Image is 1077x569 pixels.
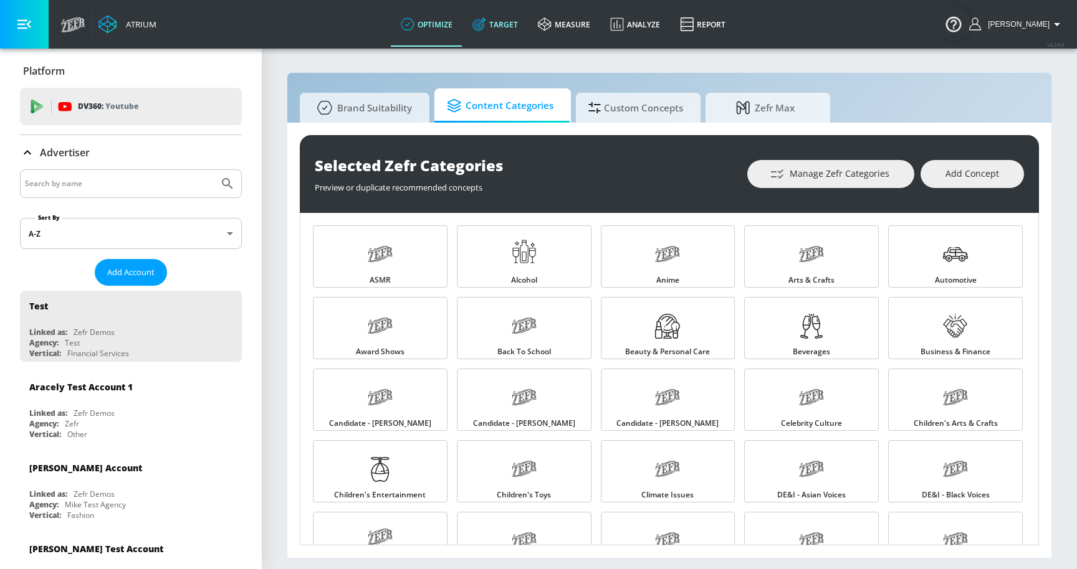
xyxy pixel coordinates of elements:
span: Beverages [793,348,830,355]
a: Back to School [457,297,591,359]
div: [PERSON_NAME] Account [29,462,142,474]
div: TestLinked as:Zefr DemosAgency:TestVertical:Financial Services [20,291,242,362]
div: Aracely Test Account 1Linked as:Zefr DemosAgency:ZefrVertical:Other [20,372,242,443]
div: A-Z [20,218,242,249]
span: ASMR [370,276,391,284]
a: Target [462,2,528,47]
div: Test [29,300,48,312]
span: Alcohol [511,276,537,284]
a: Award Shows [313,297,448,359]
span: Anime [656,276,679,284]
div: Preview or duplicate recommended concepts [315,176,735,193]
span: Zefr Max [718,93,813,123]
span: Add Account [107,265,155,280]
a: Beauty & Personal Care [601,297,735,359]
div: Fashion [67,510,94,520]
div: [PERSON_NAME] AccountLinked as:Zefr DemosAgency:Mike Test AgencyVertical:Fashion [20,453,242,524]
div: Zefr Demos [74,408,115,418]
a: Alcohol [457,225,591,288]
div: Mike Test Agency [65,499,126,510]
a: Beverages [744,297,879,359]
div: Agency: [29,337,59,348]
a: Arts & Crafts [744,225,879,288]
a: Candidate - [PERSON_NAME] [457,369,591,431]
a: Celebrity Culture [744,369,879,431]
a: Climate Issues [601,440,735,502]
div: Linked as: [29,408,67,418]
a: DE&I - Asian Voices [744,440,879,502]
label: Sort By [36,214,62,222]
span: Climate Issues [641,491,694,499]
p: Advertiser [40,146,90,159]
span: Candidate - [PERSON_NAME] [329,420,431,427]
p: Youtube [105,100,138,113]
span: Children's Toys [497,491,551,499]
p: DV360: [78,100,138,113]
a: Candidate - [PERSON_NAME] [601,369,735,431]
div: Vertical: [29,429,61,440]
span: Arts & Crafts [788,276,835,284]
span: Beauty & Personal Care [625,348,710,355]
a: Report [670,2,735,47]
div: Agency: [29,418,59,429]
div: Atrium [121,19,156,30]
div: [PERSON_NAME] Test Account [29,543,163,555]
a: DE&I - Black Voices [888,440,1023,502]
div: Zefr Demos [74,489,115,499]
a: Automotive [888,225,1023,288]
div: Linked as: [29,489,67,499]
span: login as: justin.nim@zefr.com [983,20,1050,29]
div: Agency: [29,499,59,510]
div: Linked as: [29,327,67,337]
div: Vertical: [29,510,61,520]
span: Children's Entertainment [334,491,426,499]
a: Analyze [600,2,670,47]
span: Children's Arts & Crafts [914,420,998,427]
span: Back to School [497,348,551,355]
a: optimize [391,2,462,47]
a: Business & Finance [888,297,1023,359]
div: Test [65,337,80,348]
button: Add Account [95,259,167,286]
span: v 4.24.0 [1047,41,1065,48]
button: Open Resource Center [936,6,971,41]
span: Manage Zefr Categories [772,166,889,182]
span: DE&I - Black Voices [922,491,990,499]
a: Candidate - [PERSON_NAME] [313,369,448,431]
div: Zefr [65,418,79,429]
input: Search by name [25,176,214,192]
div: Selected Zefr Categories [315,155,735,176]
a: Children's Arts & Crafts [888,369,1023,431]
span: Automotive [935,276,977,284]
div: Platform [20,54,242,88]
button: Add Concept [921,160,1024,188]
div: Financial Services [67,348,129,359]
span: Celebrity Culture [781,420,842,427]
span: Custom Concepts [588,93,683,123]
p: Platform [23,64,65,78]
span: Candidate - [PERSON_NAME] [616,420,719,427]
div: Aracely Test Account 1 [29,381,133,393]
button: Manage Zefr Categories [747,160,914,188]
div: Zefr Demos [74,327,115,337]
div: DV360: Youtube [20,88,242,125]
span: Content Categories [447,91,553,121]
a: ASMR [313,225,448,288]
a: Children's Toys [457,440,591,502]
a: measure [528,2,600,47]
div: Advertiser [20,135,242,170]
span: Business & Finance [921,348,990,355]
button: [PERSON_NAME] [969,17,1065,32]
a: Children's Entertainment [313,440,448,502]
span: Candidate - [PERSON_NAME] [473,420,575,427]
span: Brand Suitability [312,93,412,123]
span: DE&I - Asian Voices [777,491,846,499]
a: Atrium [98,15,156,34]
div: Vertical: [29,348,61,359]
a: Anime [601,225,735,288]
span: Award Shows [356,348,404,355]
div: Other [67,429,87,440]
